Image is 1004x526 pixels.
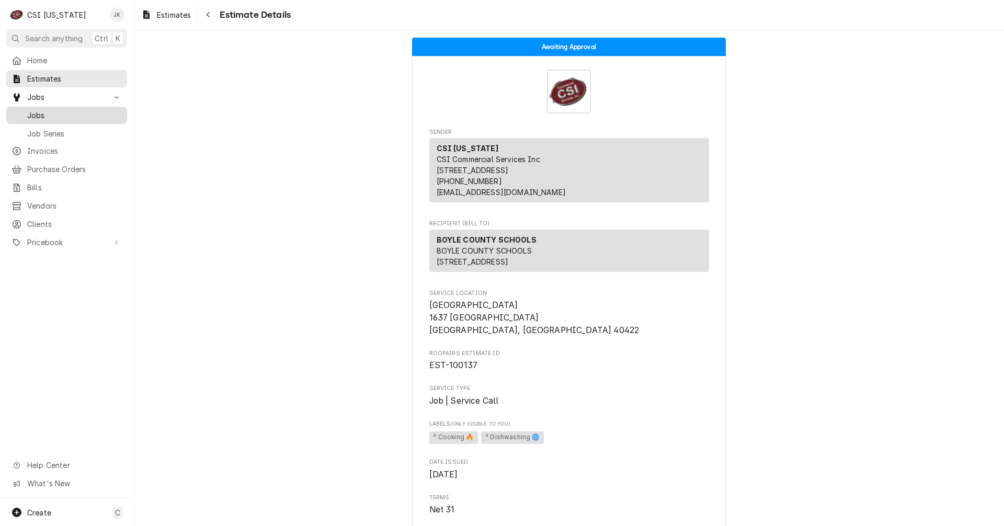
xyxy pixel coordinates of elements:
a: Invoices [6,142,127,159]
div: JK [110,7,124,22]
span: K [116,33,120,44]
span: CSI Commercial Services Inc [STREET_ADDRESS] [437,155,540,175]
span: ² Dishwashing 🌀 [481,431,544,444]
a: Clients [6,215,127,233]
span: Estimate Details [216,8,291,22]
div: [object Object] [429,420,709,445]
span: Vendors [27,200,122,211]
div: Terms [429,494,709,516]
span: BOYLE COUNTY SCHOOLS [STREET_ADDRESS] [437,246,532,266]
a: [EMAIL_ADDRESS][DOMAIN_NAME] [437,188,566,197]
span: Recipient (Bill To) [429,220,709,228]
a: Go to What's New [6,475,127,492]
span: Clients [27,219,122,230]
span: EST-100137 [429,360,478,370]
span: Home [27,55,122,66]
div: Estimate Sender [429,128,709,207]
span: Sender [429,128,709,136]
div: Roopairs Estimate ID [429,349,709,372]
a: [PHONE_NUMBER] [437,177,502,186]
span: C [115,507,120,518]
img: Logo [547,70,591,113]
span: Purchase Orders [27,164,122,175]
div: Date Issued [429,458,709,481]
span: (Only Visible to You) [450,421,509,427]
div: Service Type [429,384,709,407]
span: ² Cooking 🔥 [429,431,478,444]
a: Job Series [6,125,127,142]
span: Jobs [27,92,106,102]
a: Vendors [6,197,127,214]
span: Service Location [429,289,709,298]
span: Search anything [25,33,83,44]
div: C [9,7,24,22]
div: Estimate Recipient [429,220,709,277]
strong: CSI [US_STATE] [437,144,498,153]
button: Search anythingCtrlK [6,29,127,48]
span: Job | Service Call [429,396,499,406]
span: Estimates [157,9,191,20]
span: Service Type [429,384,709,393]
a: Go to Pricebook [6,234,127,251]
span: Roopairs Estimate ID [429,349,709,358]
span: [GEOGRAPHIC_DATA] 1637 [GEOGRAPHIC_DATA] [GEOGRAPHIC_DATA], [GEOGRAPHIC_DATA] 40422 [429,300,640,335]
div: Recipient (Bill To) [429,230,709,276]
a: Estimates [137,6,195,24]
span: Estimates [27,73,122,84]
a: Purchase Orders [6,161,127,178]
span: Roopairs Estimate ID [429,359,709,372]
strong: BOYLE COUNTY SCHOOLS [437,235,537,244]
a: Go to Help Center [6,456,127,474]
div: CSI [US_STATE] [27,9,86,20]
span: What's New [27,478,121,489]
a: Jobs [6,107,127,124]
div: Status [412,38,726,56]
span: Labels [429,420,709,428]
span: Help Center [27,460,121,471]
button: Navigate back [200,6,216,23]
span: Service Type [429,395,709,407]
div: Jeff Kuehl's Avatar [110,7,124,22]
span: [object Object] [429,430,709,445]
span: Job Series [27,128,122,139]
span: Awaiting Approval [542,43,596,50]
div: Service Location [429,289,709,336]
span: Create [27,508,51,517]
span: Ctrl [95,33,108,44]
div: Sender [429,138,709,207]
a: Go to Jobs [6,88,127,106]
div: CSI Kentucky's Avatar [9,7,24,22]
span: Pricebook [27,237,106,248]
span: Net 31 [429,505,455,514]
a: Estimates [6,70,127,87]
span: Date Issued [429,468,709,481]
span: Invoices [27,145,122,156]
span: Service Location [429,299,709,336]
span: Jobs [27,110,122,121]
a: Home [6,52,127,69]
div: Sender [429,138,709,202]
span: Bills [27,182,122,193]
span: [DATE] [429,470,458,479]
span: Terms [429,494,709,502]
a: Bills [6,179,127,196]
span: Terms [429,504,709,516]
span: Date Issued [429,458,709,466]
div: Recipient (Bill To) [429,230,709,272]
